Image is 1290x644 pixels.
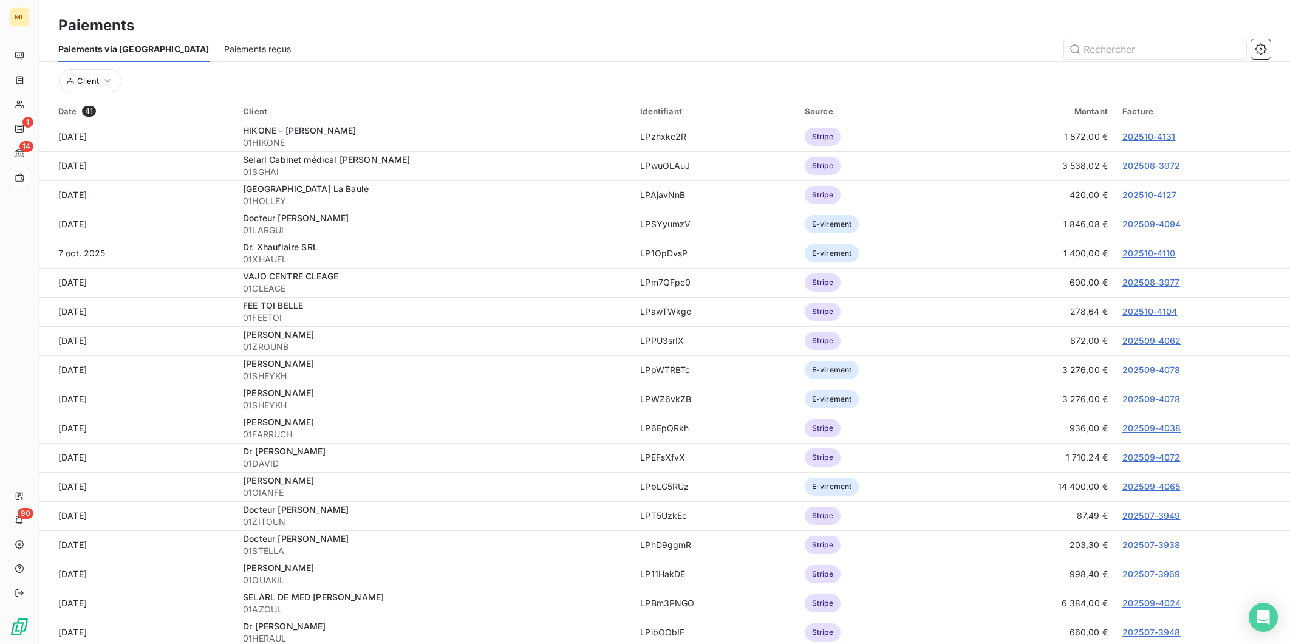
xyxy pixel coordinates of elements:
[805,215,859,233] span: E-virement
[39,501,236,530] td: [DATE]
[1122,540,1181,550] a: 202507-3938
[805,157,841,175] span: Stripe
[19,141,33,152] span: 14
[243,621,326,631] span: Dr [PERSON_NAME]
[39,472,236,501] td: [DATE]
[633,414,797,443] td: LP6EpQRkh
[805,507,841,525] span: Stripe
[10,7,29,27] div: ML
[805,594,841,612] span: Stripe
[962,239,1115,268] td: 1 400,00 €
[224,43,291,55] span: Paiements reçus
[39,239,236,268] td: 7 oct. 2025
[805,186,841,204] span: Stripe
[39,210,236,239] td: [DATE]
[962,151,1115,180] td: 3 538,02 €
[962,385,1115,414] td: 3 276,00 €
[805,565,841,583] span: Stripe
[805,106,955,116] div: Source
[633,239,797,268] td: LP1OpDvsP
[1122,481,1181,492] a: 202509-4065
[18,508,33,519] span: 90
[805,448,841,467] span: Stripe
[962,501,1115,530] td: 87,49 €
[243,253,626,265] span: 01XHAUFL
[633,443,797,472] td: LPEFsXfvX
[962,530,1115,560] td: 203,30 €
[59,69,121,92] button: Client
[39,443,236,472] td: [DATE]
[962,210,1115,239] td: 1 846,08 €
[962,268,1115,297] td: 600,00 €
[243,106,626,116] div: Client
[243,533,349,544] span: Docteur [PERSON_NAME]
[39,268,236,297] td: [DATE]
[633,589,797,618] td: LPBm3PNGO
[1122,248,1176,258] a: 202510-4110
[39,530,236,560] td: [DATE]
[243,300,303,310] span: FEE TOI BELLE
[1122,569,1181,579] a: 202507-3969
[805,623,841,642] span: Stripe
[633,560,797,589] td: LP11HakDE
[633,355,797,385] td: LPpWTRBTc
[805,273,841,292] span: Stripe
[58,15,134,36] h3: Paiements
[58,43,210,55] span: Paiements via [GEOGRAPHIC_DATA]
[1122,306,1178,317] a: 202510-4104
[39,326,236,355] td: [DATE]
[805,390,859,408] span: E-virement
[962,443,1115,472] td: 1 710,24 €
[243,137,626,149] span: 01HIKONE
[1122,219,1181,229] a: 202509-4094
[82,106,96,117] span: 41
[1122,510,1181,521] a: 202507-3949
[243,312,626,324] span: 01FEETOI
[805,478,859,496] span: E-virement
[39,589,236,618] td: [DATE]
[805,244,859,262] span: E-virement
[243,504,349,515] span: Docteur [PERSON_NAME]
[243,457,626,470] span: 01DAVID
[805,361,859,379] span: E-virement
[243,417,314,427] span: [PERSON_NAME]
[633,326,797,355] td: LPPU3srIX
[1122,598,1181,608] a: 202509-4024
[962,472,1115,501] td: 14 400,00 €
[640,106,790,116] div: Identifiant
[243,446,326,456] span: Dr [PERSON_NAME]
[58,106,228,117] div: Date
[805,332,841,350] span: Stripe
[39,180,236,210] td: [DATE]
[243,166,626,178] span: 01SGHAI
[962,297,1115,326] td: 278,64 €
[962,180,1115,210] td: 420,00 €
[243,341,626,353] span: 01ZROUNB
[39,122,236,151] td: [DATE]
[243,574,626,586] span: 01OUAKIL
[39,414,236,443] td: [DATE]
[1122,160,1181,171] a: 202508-3972
[1122,423,1181,433] a: 202509-4038
[1122,277,1180,287] a: 202508-3977
[633,472,797,501] td: LPbLG5RUz
[805,128,841,146] span: Stripe
[243,545,626,557] span: 01STELLA
[633,268,797,297] td: LPm7QFpc0
[243,271,338,281] span: VAJO CENTRE CLEAGE
[1122,394,1181,404] a: 202509-4078
[39,151,236,180] td: [DATE]
[39,385,236,414] td: [DATE]
[962,122,1115,151] td: 1 872,00 €
[243,329,314,340] span: [PERSON_NAME]
[962,589,1115,618] td: 6 384,00 €
[243,358,314,369] span: [PERSON_NAME]
[962,355,1115,385] td: 3 276,00 €
[243,370,626,382] span: 01SHEYKH
[1122,131,1176,142] a: 202510-4131
[1122,106,1283,116] div: Facture
[969,106,1108,116] div: Montant
[1122,365,1181,375] a: 202509-4078
[243,125,356,135] span: HIKONE - [PERSON_NAME]
[1122,190,1177,200] a: 202510-4127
